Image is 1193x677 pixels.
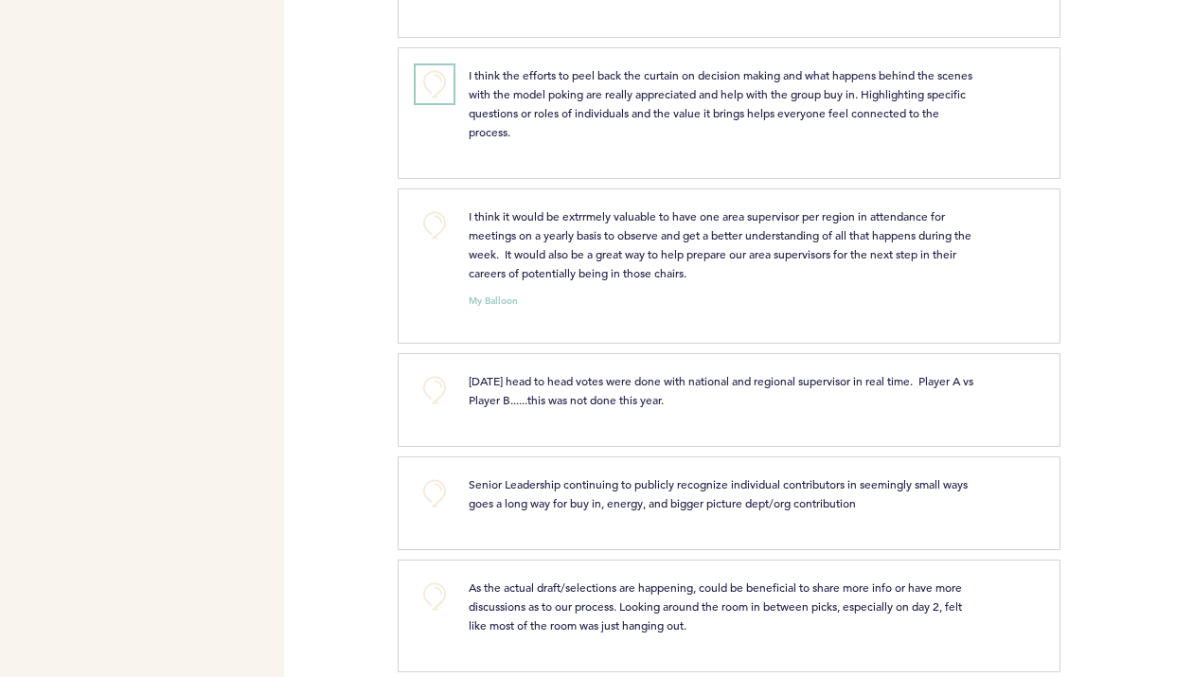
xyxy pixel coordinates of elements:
span: As the actual draft/selections are happening, could be beneficial to share more info or have more... [469,579,965,632]
small: My Balloon [469,296,518,306]
span: Senior Leadership continuing to publicly recognize individual contributors in seemingly small way... [469,476,970,510]
span: [DATE] head to head votes were done with national and regional supervisor in real time. Player A ... [469,373,976,407]
span: I think the efforts to peel back the curtain on decision making and what happens behind the scene... [469,67,975,139]
span: I think it would be extrrmely valuable to have one area supervisor per region in attendance for m... [469,208,974,280]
